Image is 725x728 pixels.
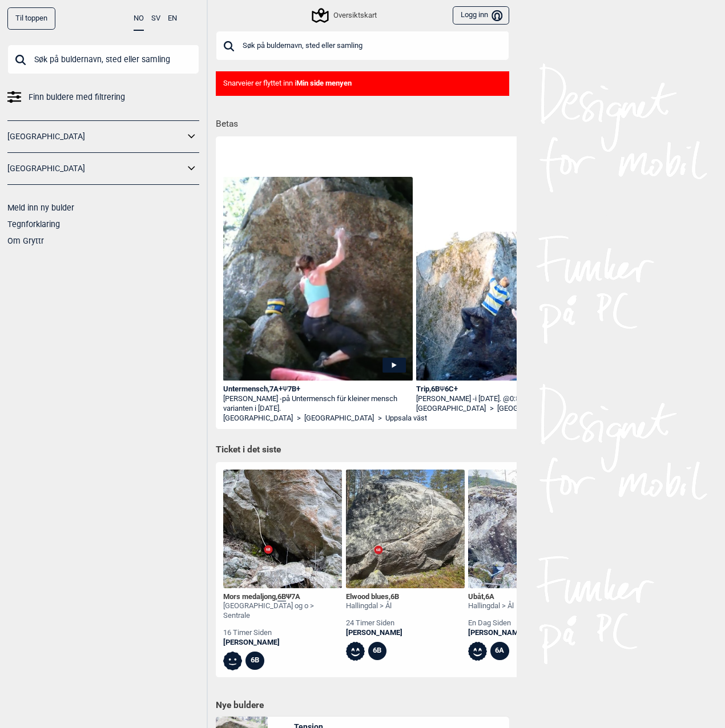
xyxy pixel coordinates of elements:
img: Emil pa Trip [416,232,606,381]
a: [GEOGRAPHIC_DATA] [7,160,184,177]
div: Til toppen [7,7,55,30]
a: [PERSON_NAME] [223,638,342,648]
a: [GEOGRAPHIC_DATA] [416,404,486,414]
a: [PERSON_NAME] [346,628,402,638]
button: NO [134,7,144,31]
img: Mors medaljong 200412 [223,470,342,588]
div: Hallingdal > Ål [468,601,525,611]
input: Søk på buldernavn, sted eller samling [216,31,509,60]
div: 6B [368,642,387,661]
div: 16 timer siden [223,628,342,638]
div: Mors medaljong , Ψ [223,592,342,602]
div: Ubåt , [468,592,525,602]
span: Finn buldere med filtrering [29,89,125,106]
div: [PERSON_NAME] - [416,394,606,404]
span: Ψ [283,385,288,393]
span: > [490,404,494,414]
div: en dag siden [468,618,525,628]
span: 7A [291,592,300,601]
div: Untermensch , 7A+ 7B+ [223,385,413,394]
span: 6B [277,592,286,601]
span: > [378,414,382,423]
input: Søk på buldernavn, sted eller samling [7,45,199,74]
span: i [DATE]. @0:59 [475,394,523,403]
img: Ubat [468,470,587,588]
img: Christina pa Untermensch [223,177,413,381]
div: Hallingdal > Ål [346,601,402,611]
img: Elwood blues [346,470,465,588]
a: Meld inn ny bulder [7,203,74,212]
h1: Ticket i det siste [216,444,509,456]
button: Logg inn [453,6,509,25]
a: Uppsala väst [385,414,427,423]
h1: Nye buldere [216,699,509,711]
a: Finn buldere med filtrering [7,89,199,106]
h1: Betas [216,111,517,131]
div: Trip , 6B 6C+ [416,385,606,394]
span: 6B [390,592,399,601]
a: [GEOGRAPHIC_DATA] [497,404,567,414]
button: EN [168,7,177,30]
a: Om Gryttr [7,236,44,245]
div: [GEOGRAPHIC_DATA] og o > Sentrale [223,601,342,621]
div: [PERSON_NAME] - [223,394,413,414]
a: [GEOGRAPHIC_DATA] [223,414,293,423]
div: Elwood blues , [346,592,402,602]
div: Oversiktskart [313,9,376,22]
span: Ψ [440,385,445,393]
a: Tegnforklaring [7,220,60,229]
span: > [297,414,301,423]
a: [GEOGRAPHIC_DATA] [304,414,374,423]
a: [PERSON_NAME] [468,628,525,638]
span: på Untermensch für kleiner mensch varianten i [DATE]. [223,394,397,412]
div: 6A [490,642,509,661]
button: SV [151,7,160,30]
div: 24 timer siden [346,618,402,628]
b: Min side menyen [296,79,352,87]
div: Snarveier er flyttet inn i [216,71,509,96]
span: 6A [485,592,494,601]
div: 6B [245,652,264,670]
a: [GEOGRAPHIC_DATA] [7,128,184,145]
